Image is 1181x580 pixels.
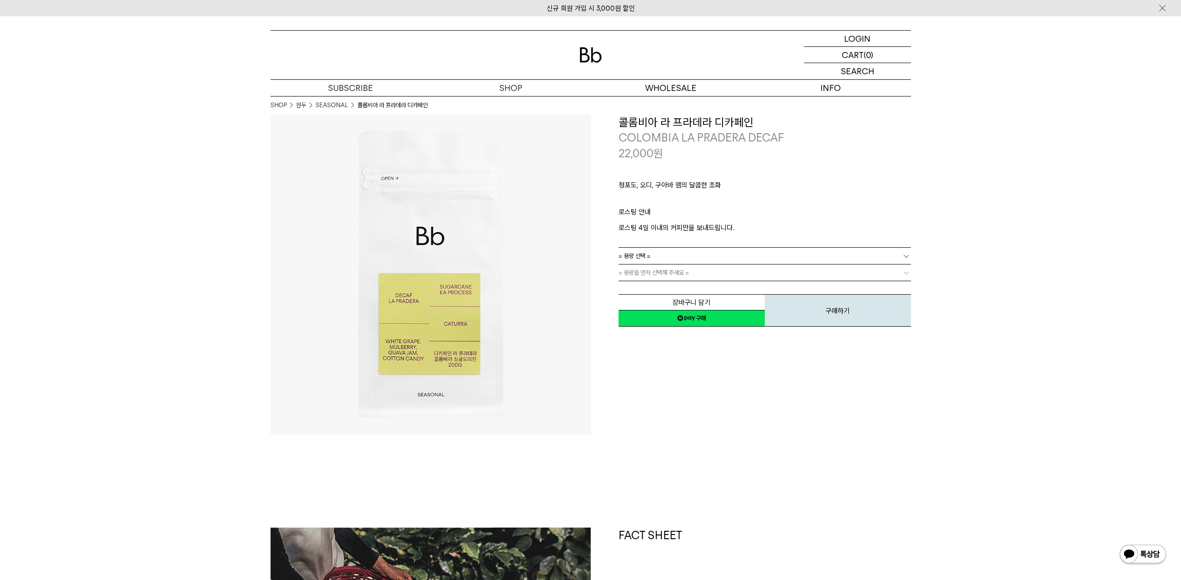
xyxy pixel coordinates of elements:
[619,264,689,281] span: = 용량을 먼저 선택해 주세요 =
[619,222,911,233] p: 로스팅 4일 이내의 커피만을 보내드립니다.
[619,180,911,195] p: 청포도, 오디, 구아바 잼의 달콤한 조화
[271,115,591,435] img: 콜롬비아 라 프라데라 디카페인
[271,101,287,110] a: SHOP
[591,80,751,96] p: WHOLESALE
[765,294,911,327] button: 구매하기
[619,206,911,222] p: 로스팅 안내
[842,47,864,63] p: CART
[547,4,635,13] a: 신규 회원 가입 시 3,000원 할인
[653,147,663,160] span: 원
[804,47,911,63] a: CART (0)
[844,31,871,46] p: LOGIN
[619,195,911,206] p: ㅤ
[1119,544,1167,566] img: 카카오톡 채널 1:1 채팅 버튼
[751,80,911,96] p: INFO
[580,47,602,63] img: 로고
[804,31,911,47] a: LOGIN
[316,101,348,110] a: SEASONAL
[296,101,306,110] a: 원두
[271,80,431,96] a: SUBSCRIBE
[841,63,874,79] p: SEARCH
[619,146,663,161] p: 22,000
[619,310,765,327] a: 새창
[619,130,911,146] p: COLOMBIA LA PRADERA DECAF
[431,80,591,96] a: SHOP
[619,115,911,130] h3: 콜롬비아 라 프라데라 디카페인
[619,248,651,264] span: = 용량 선택 =
[357,101,428,110] li: 콜롬비아 라 프라데라 디카페인
[864,47,873,63] p: (0)
[619,294,765,310] button: 장바구니 담기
